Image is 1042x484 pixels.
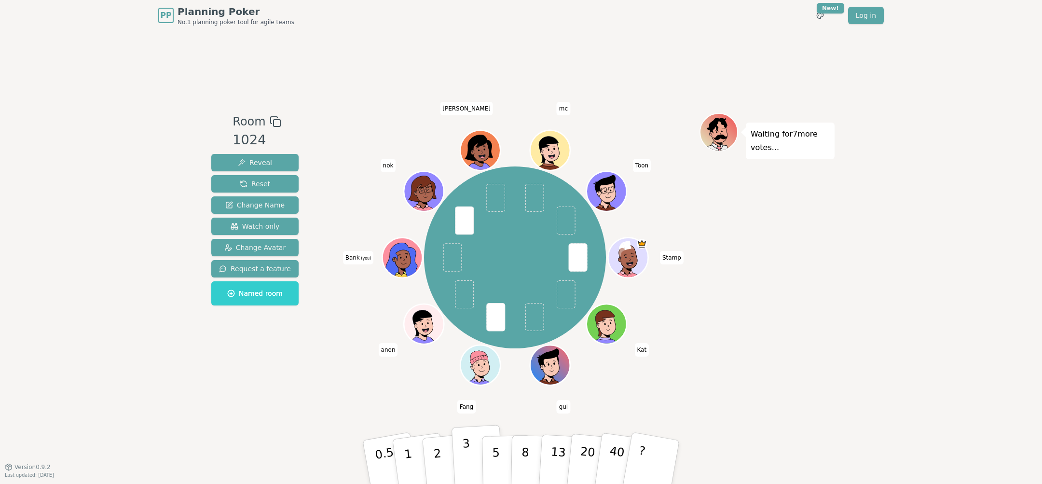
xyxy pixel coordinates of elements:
[5,463,51,471] button: Version0.9.2
[158,5,294,26] a: PPPlanning PokerNo.1 planning poker tool for agile teams
[238,158,272,167] span: Reveal
[231,221,280,231] span: Watch only
[457,400,476,414] span: Click to change your name
[211,260,299,277] button: Request a feature
[440,101,493,115] span: Click to change your name
[557,400,571,414] span: Click to change your name
[233,113,265,130] span: Room
[5,472,54,478] span: Last updated: [DATE]
[211,154,299,171] button: Reveal
[178,5,294,18] span: Planning Poker
[211,281,299,305] button: Named room
[211,239,299,256] button: Change Avatar
[381,158,396,172] span: Click to change your name
[343,251,374,264] span: Click to change your name
[211,196,299,214] button: Change Name
[751,127,830,154] p: Waiting for 7 more votes...
[219,264,291,274] span: Request a feature
[240,179,270,189] span: Reset
[660,251,684,264] span: Click to change your name
[160,10,171,21] span: PP
[227,289,283,298] span: Named room
[848,7,884,24] a: Log in
[637,239,647,249] span: Stamp is the host
[224,243,286,252] span: Change Avatar
[211,218,299,235] button: Watch only
[633,158,651,172] span: Click to change your name
[635,343,649,357] span: Click to change your name
[178,18,294,26] span: No.1 planning poker tool for agile teams
[557,101,570,115] span: Click to change your name
[211,175,299,193] button: Reset
[14,463,51,471] span: Version 0.9.2
[817,3,844,14] div: New!
[360,256,371,261] span: (you)
[811,7,829,24] button: New!
[233,130,281,150] div: 1024
[225,200,285,210] span: Change Name
[379,343,398,357] span: Click to change your name
[384,239,421,277] button: Click to change your avatar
